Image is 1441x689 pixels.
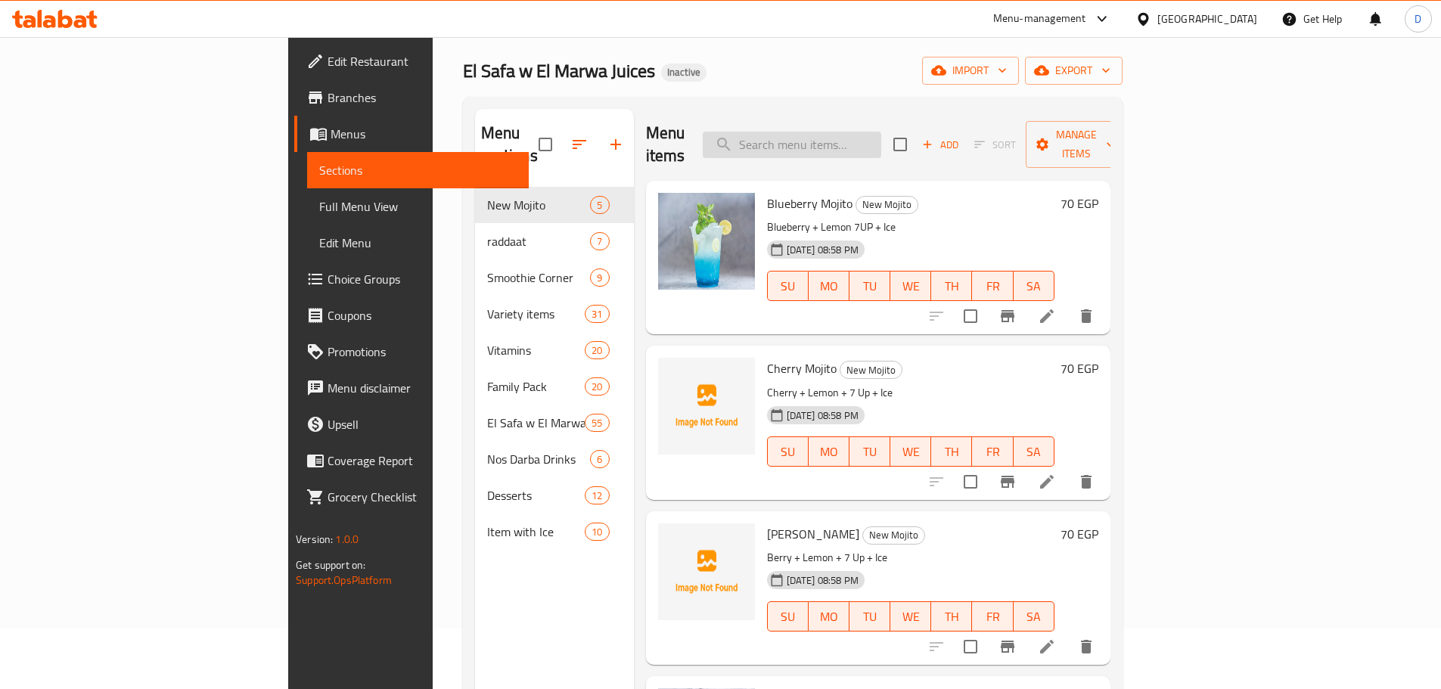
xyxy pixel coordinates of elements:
a: Choice Groups [294,261,529,297]
span: TU [856,606,884,628]
div: El Safa w El Marwa Juices55 [475,405,634,441]
button: SU [767,601,809,632]
span: Choice Groups [328,270,517,288]
div: Family Pack20 [475,368,634,405]
div: raddaat [487,232,591,250]
button: SA [1014,601,1054,632]
div: Desserts12 [475,477,634,514]
a: Edit Menu [307,225,529,261]
p: Blueberry + Lemon 7UP + Ice [767,218,1054,237]
div: items [590,232,609,250]
span: New Mojito [856,196,918,213]
a: Menus [294,116,529,152]
img: Cherry Mojito [658,358,755,455]
button: Add [916,133,964,157]
span: MO [815,441,843,463]
a: Support.OpsPlatform [296,570,392,590]
button: SU [767,271,809,301]
span: Select to update [955,631,986,663]
div: raddaat7 [475,223,634,259]
span: 1.0.0 [335,529,359,549]
h6: 70 EGP [1061,193,1098,214]
span: Upsell [328,415,517,433]
span: New Mojito [863,526,924,544]
span: Vitamins [487,341,585,359]
div: items [590,450,609,468]
button: TU [849,436,890,467]
a: Menu disclaimer [294,370,529,406]
a: Coverage Report [294,442,529,479]
span: 55 [585,416,608,430]
span: Nos Darba Drinks [487,450,591,468]
button: Add section [598,126,634,163]
span: FR [978,441,1007,463]
h6: 70 EGP [1061,523,1098,545]
div: items [590,268,609,287]
button: Branch-specific-item [989,464,1026,500]
button: FR [972,436,1013,467]
span: MO [815,606,843,628]
button: delete [1068,628,1104,665]
span: 20 [585,343,608,358]
button: FR [972,601,1013,632]
span: TU [856,441,884,463]
span: 7 [591,234,608,249]
p: Cherry + Lemon + 7 Up + Ice [767,383,1054,402]
span: Promotions [328,343,517,361]
div: El Safa w El Marwa Juices [487,414,585,432]
div: items [585,486,609,504]
button: delete [1068,464,1104,500]
div: Variety items31 [475,296,634,332]
span: Edit Menu [319,234,517,252]
div: Inactive [661,64,707,82]
span: SA [1020,441,1048,463]
div: items [585,305,609,323]
p: Berry + Lemon + 7 Up + Ice [767,548,1054,567]
div: Menu-management [993,10,1086,28]
span: Sections [319,161,517,179]
span: Full Menu View [319,197,517,216]
button: Branch-specific-item [989,298,1026,334]
span: SA [1020,606,1048,628]
span: Get support on: [296,555,365,575]
button: MO [809,271,849,301]
span: Select section first [964,133,1026,157]
div: New Mojito5 [475,187,634,223]
span: Select to update [955,466,986,498]
div: items [585,341,609,359]
span: Item with Ice [487,523,585,541]
button: SU [767,436,809,467]
img: Blueberry Mojito [658,193,755,290]
span: WE [896,441,925,463]
button: FR [972,271,1013,301]
a: Edit menu item [1038,473,1056,491]
h6: 70 EGP [1061,358,1098,379]
a: Grocery Checklist [294,479,529,515]
span: Inactive [661,66,707,79]
a: Branches [294,79,529,116]
span: TH [937,275,966,297]
span: Variety items [487,305,585,323]
span: Desserts [487,486,585,504]
span: WE [896,275,925,297]
span: [DATE] 08:58 PM [781,408,865,423]
div: items [585,414,609,432]
div: Smoothie Corner9 [475,259,634,296]
button: MO [809,601,849,632]
span: Family Pack [487,377,585,396]
a: Promotions [294,334,529,370]
button: WE [890,601,931,632]
span: [PERSON_NAME] [767,523,859,545]
div: Smoothie Corner [487,268,591,287]
span: New Mojito [840,362,902,379]
span: Add [920,136,961,154]
span: Coverage Report [328,452,517,470]
span: Menu disclaimer [328,379,517,397]
span: 20 [585,380,608,394]
span: Add item [916,133,964,157]
input: search [703,132,881,158]
button: MO [809,436,849,467]
a: Edit menu item [1038,307,1056,325]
